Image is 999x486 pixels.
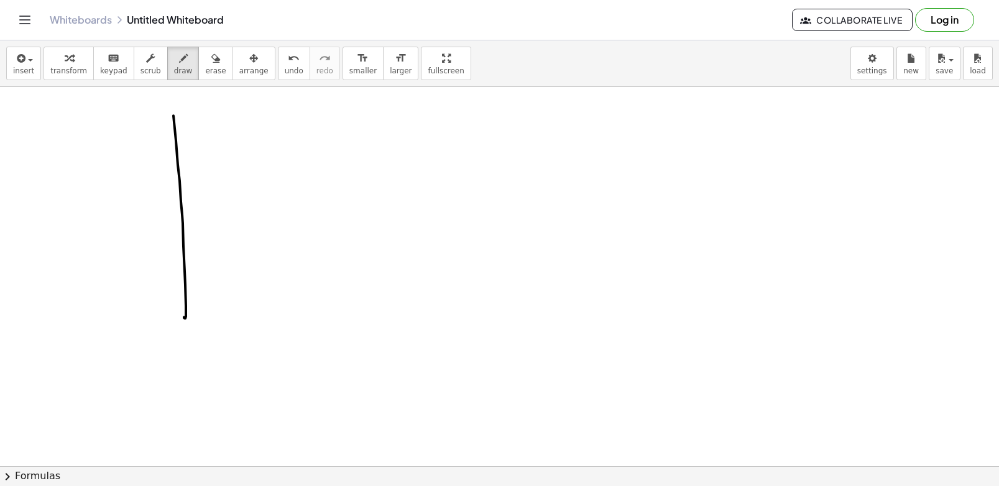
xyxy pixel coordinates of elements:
[857,66,887,75] span: settings
[390,66,412,75] span: larger
[100,66,127,75] span: keypad
[134,47,168,80] button: scrub
[310,47,340,80] button: redoredo
[936,66,953,75] span: save
[108,51,119,66] i: keyboard
[319,51,331,66] i: redo
[850,47,894,80] button: settings
[50,14,112,26] a: Whiteboards
[929,47,960,80] button: save
[13,66,34,75] span: insert
[140,66,161,75] span: scrub
[349,66,377,75] span: smaller
[232,47,275,80] button: arrange
[915,8,974,32] button: Log in
[903,66,919,75] span: new
[428,66,464,75] span: fullscreen
[198,47,232,80] button: erase
[896,47,926,80] button: new
[963,47,993,80] button: load
[288,51,300,66] i: undo
[50,66,87,75] span: transform
[239,66,269,75] span: arrange
[421,47,471,80] button: fullscreen
[285,66,303,75] span: undo
[167,47,200,80] button: draw
[93,47,134,80] button: keyboardkeypad
[316,66,333,75] span: redo
[205,66,226,75] span: erase
[15,10,35,30] button: Toggle navigation
[44,47,94,80] button: transform
[357,51,369,66] i: format_size
[343,47,384,80] button: format_sizesmaller
[6,47,41,80] button: insert
[383,47,418,80] button: format_sizelarger
[174,66,193,75] span: draw
[970,66,986,75] span: load
[803,14,902,25] span: Collaborate Live
[395,51,407,66] i: format_size
[278,47,310,80] button: undoundo
[792,9,913,31] button: Collaborate Live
